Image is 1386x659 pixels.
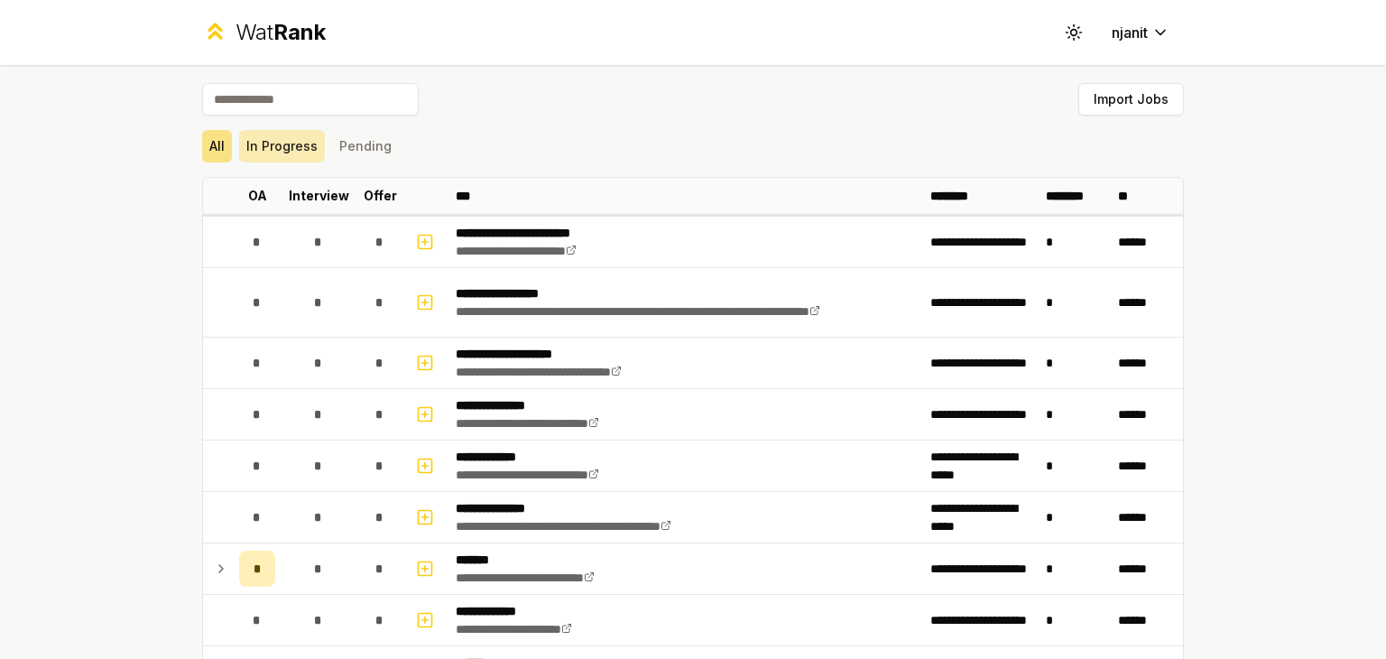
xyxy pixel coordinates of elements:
span: njanit [1112,22,1148,43]
p: Offer [364,187,397,205]
button: All [202,130,232,162]
a: WatRank [202,18,326,47]
span: Rank [273,19,326,45]
button: Pending [332,130,399,162]
button: In Progress [239,130,325,162]
p: OA [248,187,267,205]
button: Import Jobs [1078,83,1184,116]
button: njanit [1097,16,1184,49]
p: Interview [289,187,349,205]
div: Wat [236,18,326,47]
